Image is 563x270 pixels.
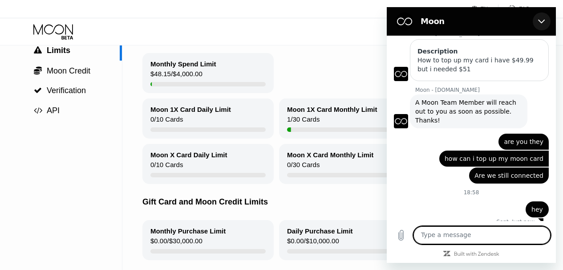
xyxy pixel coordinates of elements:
[287,237,339,249] div: $0.00 / $10,000.00
[150,161,183,173] div: 0 / 10 Cards
[287,106,377,113] div: Moon 1X Card Monthly Limit
[150,115,183,127] div: 0 / 10 Cards
[33,66,42,75] div: 
[47,46,70,55] span: Limits
[150,227,226,235] div: Monthly Purchase Limit
[498,4,530,13] div: FAQ
[471,4,498,13] div: EN
[387,7,556,263] iframe: Messaging window
[287,161,320,173] div: 0 / 30 Cards
[47,66,90,75] span: Moon Credit
[287,151,373,159] div: Moon X Card Monthly Limit
[34,46,42,54] span: 
[287,115,320,127] div: 1 / 30 Cards
[47,106,60,115] span: API
[150,151,227,159] div: Moon X Card Daily Limit
[34,66,42,75] span: 
[33,46,42,54] div: 
[34,86,42,94] span: 
[33,106,42,115] div: 
[481,6,488,12] div: EN
[150,237,203,249] div: $0.00 / $30,000.00
[150,106,231,113] div: Moon 1X Card Daily Limit
[33,86,42,94] div: 
[34,106,42,115] span: 
[287,227,353,235] div: Daily Purchase Limit
[47,86,86,95] span: Verification
[150,70,203,82] div: $48.15 / $4,000.00
[150,60,216,68] div: Monthly Spend Limit
[519,6,530,12] div: FAQ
